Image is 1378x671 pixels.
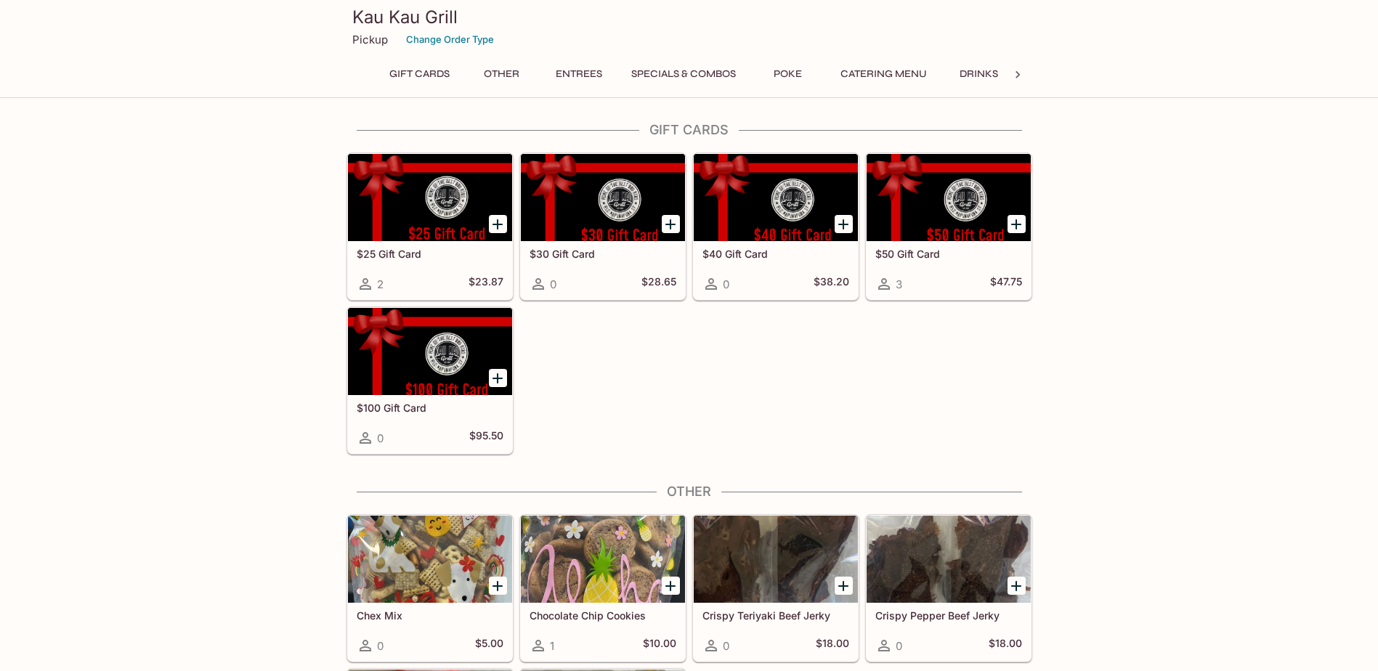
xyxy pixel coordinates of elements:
h5: $5.00 [475,637,503,654]
h5: $47.75 [990,275,1022,293]
button: Add $30 Gift Card [662,215,680,233]
button: Poke [755,64,821,84]
h4: Other [346,484,1032,500]
span: 0 [723,639,729,653]
button: Add Chocolate Chip Cookies [662,577,680,595]
a: Crispy Teriyaki Beef Jerky0$18.00 [693,515,859,662]
button: Add $40 Gift Card [835,215,853,233]
h3: Kau Kau Grill [352,6,1026,28]
div: $30 Gift Card [521,154,685,241]
div: Chex Mix [348,516,512,603]
a: $30 Gift Card0$28.65 [520,153,686,300]
button: Add Crispy Pepper Beef Jerky [1008,577,1026,595]
button: Specials & Combos [623,64,744,84]
button: Add Crispy Teriyaki Beef Jerky [835,577,853,595]
a: Chocolate Chip Cookies1$10.00 [520,515,686,662]
a: $50 Gift Card3$47.75 [866,153,1032,300]
button: Add $25 Gift Card [489,215,507,233]
a: Chex Mix0$5.00 [347,515,513,662]
a: $100 Gift Card0$95.50 [347,307,513,454]
a: Crispy Pepper Beef Jerky0$18.00 [866,515,1032,662]
button: Add $50 Gift Card [1008,215,1026,233]
h5: $100 Gift Card [357,402,503,414]
div: $100 Gift Card [348,308,512,395]
h5: $25 Gift Card [357,248,503,260]
h5: Crispy Teriyaki Beef Jerky [702,609,849,622]
h5: $23.87 [469,275,503,293]
button: Catering Menu [832,64,935,84]
button: Other [469,64,535,84]
button: Change Order Type [400,28,500,51]
h5: $28.65 [641,275,676,293]
div: Crispy Pepper Beef Jerky [867,516,1031,603]
span: 0 [377,431,384,445]
a: $25 Gift Card2$23.87 [347,153,513,300]
h5: $10.00 [643,637,676,654]
h5: Chex Mix [357,609,503,622]
span: 0 [377,639,384,653]
p: Pickup [352,33,388,46]
span: 0 [723,277,729,291]
span: 1 [550,639,554,653]
button: Add Chex Mix [489,577,507,595]
span: 3 [896,277,902,291]
h5: $95.50 [469,429,503,447]
a: $40 Gift Card0$38.20 [693,153,859,300]
h5: $30 Gift Card [530,248,676,260]
h4: Gift Cards [346,122,1032,138]
h5: $38.20 [814,275,849,293]
h5: Crispy Pepper Beef Jerky [875,609,1022,622]
h5: $50 Gift Card [875,248,1022,260]
div: $50 Gift Card [867,154,1031,241]
h5: Chocolate Chip Cookies [530,609,676,622]
div: Crispy Teriyaki Beef Jerky [694,516,858,603]
button: Gift Cards [381,64,458,84]
h5: $40 Gift Card [702,248,849,260]
button: Add $100 Gift Card [489,369,507,387]
h5: $18.00 [989,637,1022,654]
button: Entrees [546,64,612,84]
h5: $18.00 [816,637,849,654]
div: $25 Gift Card [348,154,512,241]
span: 2 [377,277,384,291]
button: Drinks [947,64,1012,84]
span: 0 [550,277,556,291]
span: 0 [896,639,902,653]
div: $40 Gift Card [694,154,858,241]
div: Chocolate Chip Cookies [521,516,685,603]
